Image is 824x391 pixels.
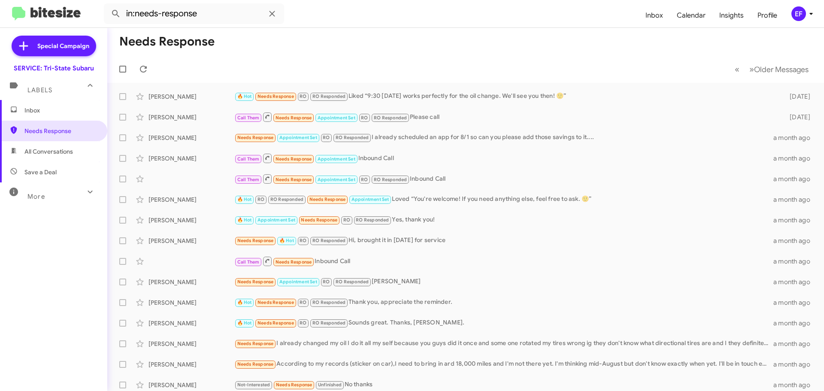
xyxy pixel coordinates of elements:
span: Older Messages [754,65,809,74]
span: Appointment Set [279,279,317,285]
span: RO [361,177,368,182]
span: Needs Response [257,300,294,305]
span: RO Responded [374,115,407,121]
input: Search [104,3,284,24]
span: Needs Response [237,279,274,285]
span: Labels [27,86,52,94]
div: EF [791,6,806,21]
div: a month ago [773,175,817,183]
span: RO Responded [356,217,389,223]
div: [PERSON_NAME] [148,381,234,389]
span: Needs Response [237,238,274,243]
div: Inbound Call [234,256,773,267]
span: Needs Response [237,361,274,367]
span: Needs Response [301,217,337,223]
span: » [749,64,754,75]
div: Hi, brought it in [DATE] for service [234,236,773,246]
span: Unfinished [318,382,342,388]
span: 🔥 Hot [279,238,294,243]
span: Save a Deal [24,168,57,176]
span: RO [300,238,306,243]
span: RO Responded [270,197,303,202]
div: a month ago [773,133,817,142]
div: [PERSON_NAME] [148,360,234,369]
span: RO Responded [312,94,345,99]
a: Insights [712,3,751,28]
span: More [27,193,45,200]
button: Next [744,61,814,78]
span: 🔥 Hot [237,217,252,223]
div: I already changed my oil I do it all my self because you guys did it once and some one rotated my... [234,339,773,349]
span: Needs Response [257,320,294,326]
span: Call Them [237,156,260,162]
span: Needs Response [24,127,97,135]
nav: Page navigation example [730,61,814,78]
span: Needs Response [309,197,346,202]
span: RO Responded [312,320,345,326]
div: [PERSON_NAME] [148,92,234,101]
span: Needs Response [276,177,312,182]
div: I already scheduled an app for 8/1 so can you please add those savings to it.... [234,133,773,142]
span: RO [300,300,306,305]
span: RO [323,135,330,140]
div: Sounds great. Thanks, [PERSON_NAME]. [234,318,773,328]
span: 🔥 Hot [237,94,252,99]
div: [DATE] [776,92,817,101]
div: a month ago [773,216,817,224]
div: [PERSON_NAME] [148,216,234,224]
div: Liked “9:30 [DATE] works perfectly for the oil change. We'll see you then! 🙂” [234,91,776,101]
span: RO Responded [336,279,369,285]
span: RO [323,279,330,285]
span: Appointment Set [279,135,317,140]
div: [DATE] [776,113,817,121]
span: 🔥 Hot [237,300,252,305]
div: [PERSON_NAME] [148,113,234,121]
span: Needs Response [237,135,274,140]
div: Inbound Call [234,173,773,184]
div: No thanks [234,380,773,390]
span: Appointment Set [318,177,355,182]
div: Thank you, appreciate the reminder. [234,297,773,307]
div: Loved “You're welcome! If you need anything else, feel free to ask. 🙂” [234,194,773,204]
a: Special Campaign [12,36,96,56]
div: According to my records (sticker on car),I need to bring in ard 18,000 miles and I'm not there ye... [234,359,773,369]
span: Needs Response [276,259,312,265]
span: Special Campaign [37,42,89,50]
a: Inbox [639,3,670,28]
span: « [735,64,739,75]
span: 🔥 Hot [237,320,252,326]
a: Profile [751,3,784,28]
span: Not-Interested [237,382,270,388]
span: Appointment Set [351,197,389,202]
span: Appointment Set [318,115,355,121]
div: [PERSON_NAME] [148,278,234,286]
div: [PERSON_NAME] [148,195,234,204]
div: [PERSON_NAME] [148,298,234,307]
span: RO [361,115,368,121]
button: EF [784,6,815,21]
span: Call Them [237,115,260,121]
span: 🔥 Hot [237,197,252,202]
span: Appointment Set [318,156,355,162]
span: All Conversations [24,147,73,156]
div: Inbound Call [234,153,773,164]
span: Calendar [670,3,712,28]
button: Previous [730,61,745,78]
span: Needs Response [276,156,312,162]
span: Appointment Set [257,217,295,223]
span: RO [257,197,264,202]
div: a month ago [773,319,817,327]
div: [PERSON_NAME] [148,339,234,348]
div: a month ago [773,360,817,369]
div: a month ago [773,339,817,348]
span: RO Responded [336,135,369,140]
span: RO [300,320,306,326]
div: [PERSON_NAME] [148,154,234,163]
span: Needs Response [276,115,312,121]
div: a month ago [773,257,817,266]
span: RO Responded [312,238,345,243]
span: RO [343,217,350,223]
span: Needs Response [276,382,312,388]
